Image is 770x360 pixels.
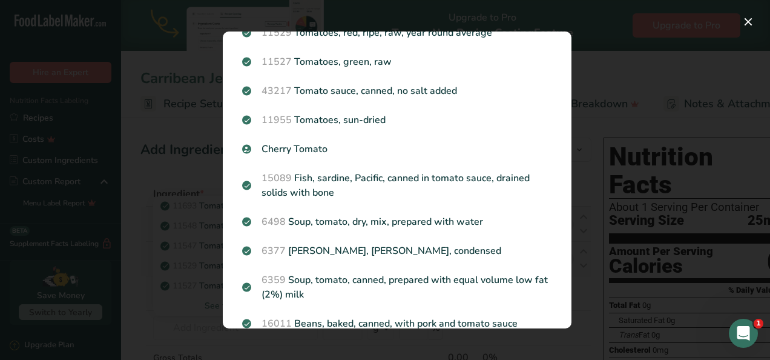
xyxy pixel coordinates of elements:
span: 6377 [262,244,286,258]
iframe: Intercom live chat [729,319,758,348]
p: Beans, baked, canned, with pork and tomato sauce [242,316,552,331]
p: Fish, sardine, Pacific, canned in tomato sauce, drained solids with bone [242,171,552,200]
span: 43217 [262,84,292,98]
span: 11527 [262,55,292,68]
span: 6359 [262,273,286,287]
span: 6498 [262,215,286,228]
p: Cherry Tomato [242,142,552,156]
p: Soup, tomato, canned, prepared with equal volume low fat (2%) milk [242,273,552,302]
p: Tomatoes, red, ripe, raw, year round average [242,25,552,40]
span: 1 [754,319,763,328]
p: Tomato sauce, canned, no salt added [242,84,552,98]
p: Tomatoes, green, raw [242,55,552,69]
p: Soup, tomato, dry, mix, prepared with water [242,215,552,229]
span: 11529 [262,26,292,39]
span: 11955 [262,113,292,127]
span: 15089 [262,172,292,185]
p: Tomatoes, sun-dried [242,113,552,127]
span: 16011 [262,317,292,330]
p: [PERSON_NAME], [PERSON_NAME], condensed [242,244,552,258]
